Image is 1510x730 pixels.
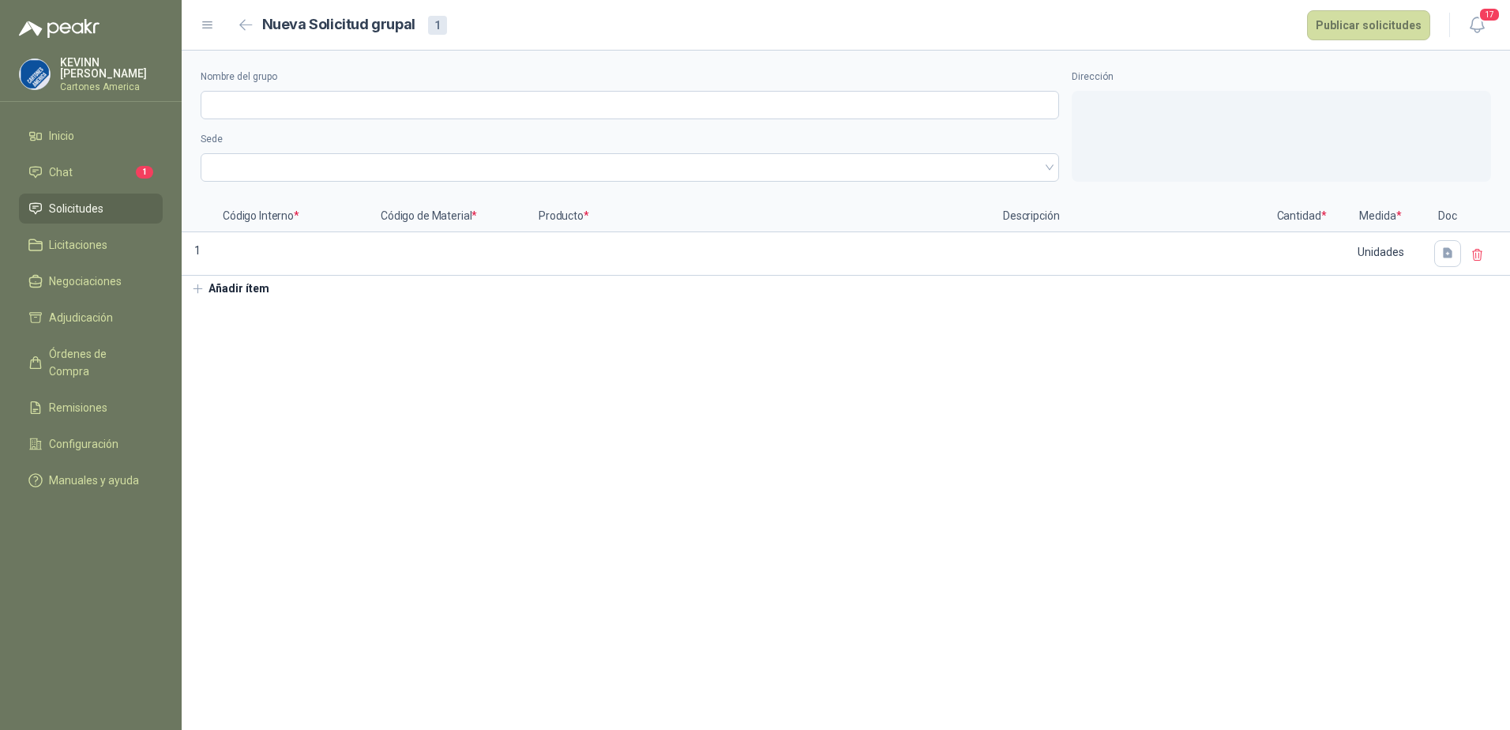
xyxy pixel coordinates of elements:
label: Sede [201,132,1059,147]
a: Remisiones [19,393,163,423]
span: Chat [49,164,73,181]
p: Producto [529,201,994,232]
a: Licitaciones [19,230,163,260]
span: Solicitudes [49,200,103,217]
a: Negociaciones [19,266,163,296]
span: Inicio [49,127,74,145]
p: Código de Material [371,201,529,232]
div: Unidades [1335,234,1426,270]
p: KEVINN [PERSON_NAME] [60,57,163,79]
span: Adjudicación [49,309,113,326]
p: Doc [1428,201,1467,232]
span: 1 [136,166,153,179]
label: Nombre del grupo [201,70,1059,85]
p: Cantidad [1270,201,1333,232]
h2: Nueva Solicitud grupal [262,13,415,36]
span: Licitaciones [49,236,107,254]
button: Añadir ítem [182,276,279,303]
div: 1 [428,16,447,35]
span: Negociaciones [49,273,122,290]
a: Configuración [19,429,163,459]
span: Órdenes de Compra [49,345,148,380]
span: Configuración [49,435,118,453]
a: Inicio [19,121,163,151]
button: Publicar solicitudes [1307,10,1430,40]
img: Company Logo [20,59,50,89]
a: Solicitudes [19,194,163,224]
label: Dirección [1072,70,1491,85]
a: Órdenes de Compra [19,339,163,386]
p: Código Interno [213,201,371,232]
p: Descripción [994,201,1270,232]
span: Remisiones [49,399,107,416]
p: Cartones America [60,82,163,92]
p: 1 [182,232,213,276]
a: Manuales y ayuda [19,465,163,495]
button: 17 [1463,11,1491,40]
span: 17 [1478,7,1501,22]
a: Chat1 [19,157,163,187]
p: Medida [1333,201,1428,232]
img: Logo peakr [19,19,100,38]
a: Adjudicación [19,303,163,333]
span: Manuales y ayuda [49,472,139,489]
